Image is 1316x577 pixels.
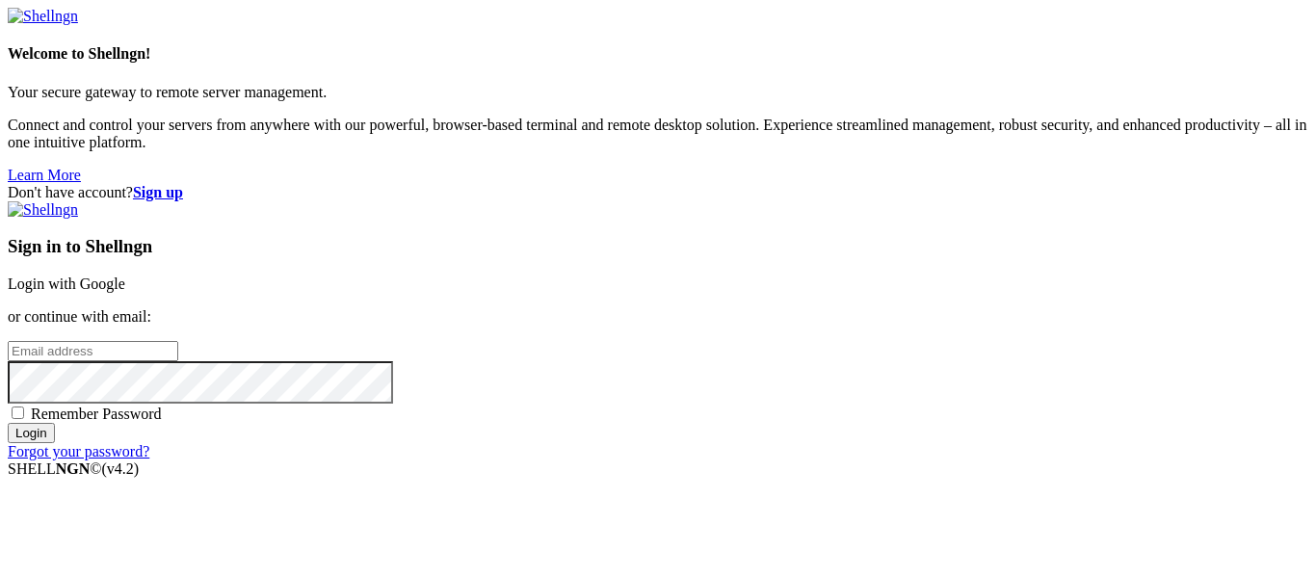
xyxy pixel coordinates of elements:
p: Connect and control your servers from anywhere with our powerful, browser-based terminal and remo... [8,117,1308,151]
h3: Sign in to Shellngn [8,236,1308,257]
a: Learn More [8,167,81,183]
span: SHELL © [8,460,139,477]
input: Remember Password [12,407,24,419]
b: NGN [56,460,91,477]
input: Login [8,423,55,443]
img: Shellngn [8,201,78,219]
a: Sign up [133,184,183,200]
a: Login with Google [8,275,125,292]
p: or continue with email: [8,308,1308,326]
h4: Welcome to Shellngn! [8,45,1308,63]
div: Don't have account? [8,184,1308,201]
p: Your secure gateway to remote server management. [8,84,1308,101]
img: Shellngn [8,8,78,25]
span: 4.2.0 [102,460,140,477]
span: Remember Password [31,406,162,422]
input: Email address [8,341,178,361]
a: Forgot your password? [8,443,149,459]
